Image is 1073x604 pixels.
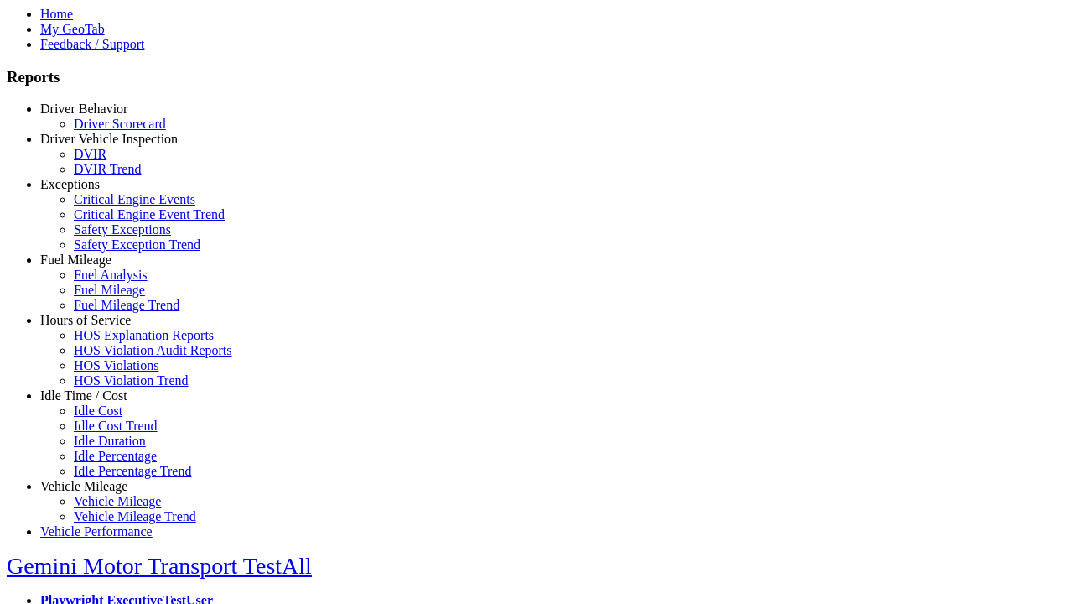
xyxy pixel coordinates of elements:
a: Fuel Mileage Trend [74,298,179,312]
a: Critical Engine Events [74,192,195,206]
a: HOS Explanation Reports [74,328,214,342]
a: Idle Cost [74,404,122,418]
a: Fuel Mileage [40,253,111,267]
a: Vehicle Mileage [40,479,127,493]
a: Vehicle Mileage Trend [74,509,196,523]
a: Idle Cost Trend [74,419,158,433]
a: Driver Scorecard [74,117,166,131]
a: Exceptions [40,177,100,191]
a: Fuel Analysis [74,268,148,282]
a: Feedback / Support [40,37,144,51]
a: DVIR [74,147,106,161]
a: Critical Engine Event Trend [74,207,225,221]
h3: Reports [7,68,1066,86]
a: Vehicle Mileage [74,494,161,508]
a: HOS Violations [74,358,158,372]
a: Idle Percentage Trend [74,464,191,478]
a: Driver Vehicle Inspection [40,132,178,146]
a: Idle Time / Cost [40,388,127,403]
a: Home [40,7,73,21]
a: Gemini Motor Transport TestAll [7,553,312,579]
a: Safety Exception Trend [74,237,200,252]
a: Vehicle Performance [40,524,153,539]
a: Idle Percentage [74,449,157,463]
a: Hours of Service [40,313,131,327]
a: Idle Duration [74,434,146,448]
a: Safety Exceptions [74,222,171,237]
a: Fuel Mileage [74,283,145,297]
a: DVIR Trend [74,162,141,176]
a: HOS Violation Audit Reports [74,343,232,357]
a: Driver Behavior [40,102,127,116]
a: HOS Violation Trend [74,373,189,388]
a: My GeoTab [40,22,105,36]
